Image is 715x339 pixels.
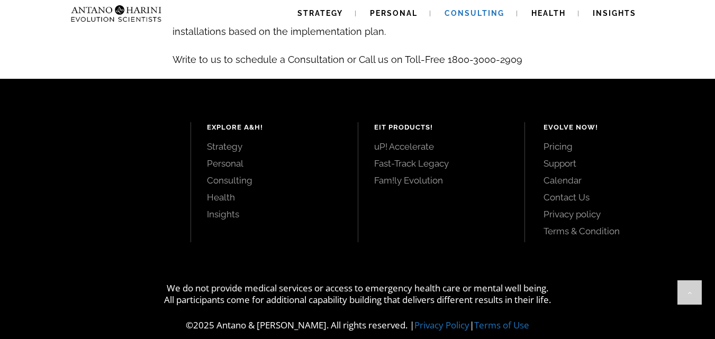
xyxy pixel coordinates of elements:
[593,9,636,17] span: Insights
[414,319,469,331] a: Privacy Policy
[207,122,341,133] h4: Explore A&H!
[297,9,343,17] span: Strategy
[544,191,691,203] a: Contact Us
[374,141,509,152] a: uP! Accelerate
[544,175,691,186] a: Calendar
[207,191,341,203] a: Health
[544,141,691,152] a: Pricing
[207,141,341,152] a: Strategy
[445,9,504,17] span: Consulting
[544,122,691,133] h4: Evolve Now!
[544,208,691,220] a: Privacy policy
[544,158,691,169] a: Support
[374,158,509,169] a: Fast-Track Legacy
[207,208,341,220] a: Insights
[544,225,691,237] a: Terms & Condition
[207,175,341,186] a: Consulting
[531,9,566,17] span: Health
[370,9,418,17] span: Personal
[474,319,529,331] a: Terms of Use
[173,54,522,65] span: Write to us to schedule a Consultation or Call us on Toll-Free 1800-3000-2909
[207,158,341,169] a: Personal
[374,175,509,186] a: Fam!ly Evolution
[374,122,509,133] h4: EIT Products!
